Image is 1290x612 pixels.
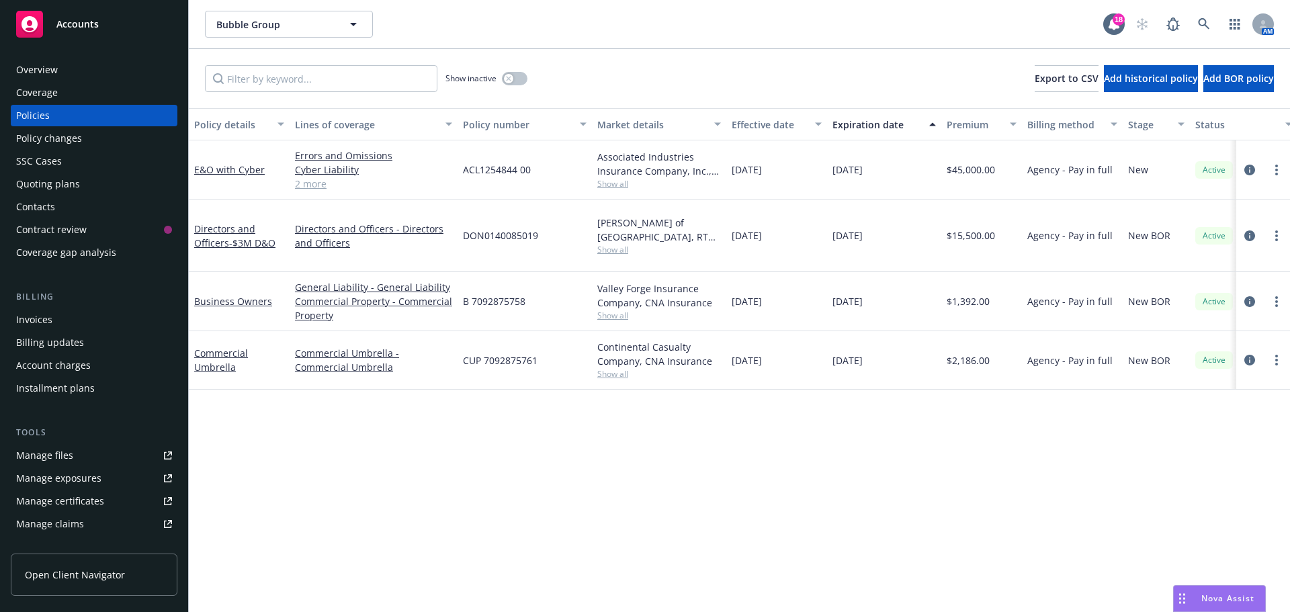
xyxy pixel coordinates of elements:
[295,148,452,163] a: Errors and Omissions
[732,294,762,308] span: [DATE]
[11,59,177,81] a: Overview
[1128,118,1170,132] div: Stage
[592,108,726,140] button: Market details
[11,290,177,304] div: Billing
[1203,65,1274,92] button: Add BOR policy
[947,294,990,308] span: $1,392.00
[1027,353,1113,367] span: Agency - Pay in full
[463,228,538,243] span: DON0140085019
[25,568,125,582] span: Open Client Navigator
[1201,230,1228,242] span: Active
[11,128,177,149] a: Policy changes
[194,118,269,132] div: Policy details
[832,163,863,177] span: [DATE]
[56,19,99,30] span: Accounts
[295,163,452,177] a: Cyber Liability
[832,228,863,243] span: [DATE]
[732,228,762,243] span: [DATE]
[11,105,177,126] a: Policies
[16,468,101,489] div: Manage exposures
[1035,65,1099,92] button: Export to CSV
[295,294,452,322] a: Commercial Property - Commercial Property
[16,242,116,263] div: Coverage gap analysis
[11,355,177,376] a: Account charges
[1221,11,1248,38] a: Switch app
[1104,65,1198,92] button: Add historical policy
[16,513,84,535] div: Manage claims
[16,105,50,126] div: Policies
[597,281,721,310] div: Valley Forge Insurance Company, CNA Insurance
[295,118,437,132] div: Lines of coverage
[11,173,177,195] a: Quoting plans
[11,219,177,241] a: Contract review
[16,309,52,331] div: Invoices
[16,150,62,172] div: SSC Cases
[11,82,177,103] a: Coverage
[597,118,706,132] div: Market details
[947,228,995,243] span: $15,500.00
[1035,72,1099,85] span: Export to CSV
[597,244,721,255] span: Show all
[11,332,177,353] a: Billing updates
[732,118,807,132] div: Effective date
[16,219,87,241] div: Contract review
[732,353,762,367] span: [DATE]
[597,216,721,244] div: [PERSON_NAME] of [GEOGRAPHIC_DATA], RT Specialty Insurance Services, LLC (RSG Specialty, LLC)
[16,82,58,103] div: Coverage
[216,17,333,32] span: Bubble Group
[194,222,275,249] a: Directors and Officers
[205,11,373,38] button: Bubble Group
[1160,11,1187,38] a: Report a Bug
[194,295,272,308] a: Business Owners
[1128,294,1170,308] span: New BOR
[1027,228,1113,243] span: Agency - Pay in full
[295,177,452,191] a: 2 more
[189,108,290,140] button: Policy details
[295,222,452,250] a: Directors and Officers - Directors and Officers
[463,163,531,177] span: ACL1254844 00
[11,536,177,558] a: Manage BORs
[597,310,721,321] span: Show all
[732,163,762,177] span: [DATE]
[947,118,1002,132] div: Premium
[1242,294,1258,310] a: circleInformation
[1242,352,1258,368] a: circleInformation
[463,353,537,367] span: CUP 7092875761
[16,355,91,376] div: Account charges
[16,378,95,399] div: Installment plans
[1242,228,1258,244] a: circleInformation
[16,490,104,512] div: Manage certificates
[295,280,452,294] a: General Liability - General Liability
[16,173,80,195] div: Quoting plans
[295,346,452,374] a: Commercial Umbrella - Commercial Umbrella
[1129,11,1156,38] a: Start snowing
[941,108,1022,140] button: Premium
[1201,354,1228,366] span: Active
[463,294,525,308] span: B 7092875758
[1104,72,1198,85] span: Add historical policy
[16,536,79,558] div: Manage BORs
[1173,585,1266,612] button: Nova Assist
[445,73,497,84] span: Show inactive
[947,163,995,177] span: $45,000.00
[832,118,921,132] div: Expiration date
[597,150,721,178] div: Associated Industries Insurance Company, Inc., AmTrust Financial Services, Amwins
[1128,353,1170,367] span: New BOR
[1268,228,1285,244] a: more
[1123,108,1190,140] button: Stage
[1201,164,1228,176] span: Active
[832,294,863,308] span: [DATE]
[1268,352,1285,368] a: more
[1027,118,1103,132] div: Billing method
[16,59,58,81] div: Overview
[11,468,177,489] a: Manage exposures
[11,242,177,263] a: Coverage gap analysis
[1191,11,1217,38] a: Search
[16,445,73,466] div: Manage files
[11,196,177,218] a: Contacts
[827,108,941,140] button: Expiration date
[1113,13,1125,26] div: 18
[205,65,437,92] input: Filter by keyword...
[1128,228,1170,243] span: New BOR
[1268,294,1285,310] a: more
